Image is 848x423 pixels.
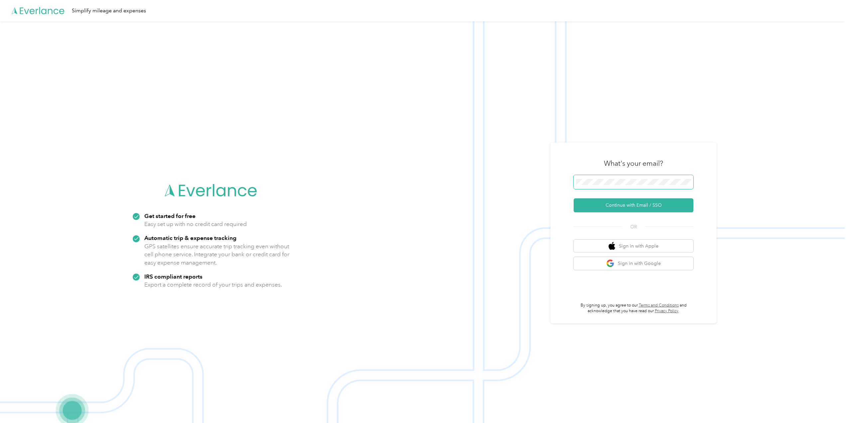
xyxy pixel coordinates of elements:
[606,259,615,268] img: google logo
[144,281,282,289] p: Export a complete record of your trips and expenses.
[574,303,693,314] p: By signing up, you agree to our and acknowledge that you have read our .
[639,303,679,308] a: Terms and Conditions
[144,273,203,280] strong: IRS compliant reports
[574,240,693,253] button: apple logoSign in with Apple
[144,242,290,267] p: GPS satellites ensure accurate trip tracking even without cell phone service. Integrate your bank...
[622,223,645,230] span: OR
[144,212,196,219] strong: Get started for free
[604,159,663,168] h3: What's your email?
[72,7,146,15] div: Simplify mileage and expenses
[609,242,615,250] img: apple logo
[655,309,678,314] a: Privacy Policy
[574,198,693,212] button: Continue with Email / SSO
[144,220,247,228] p: Easy set up with no credit card required
[144,234,236,241] strong: Automatic trip & expense tracking
[574,257,693,270] button: google logoSign in with Google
